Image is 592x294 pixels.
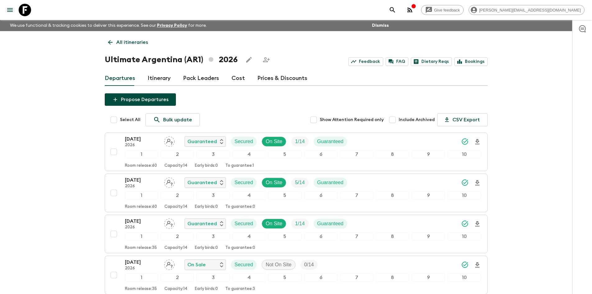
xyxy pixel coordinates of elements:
span: Give feedback [431,8,463,12]
div: Secured [231,260,257,270]
p: On Site [266,220,282,227]
span: Assign pack leader [164,179,175,184]
div: 5 [268,150,301,158]
svg: Synced Successfully [461,261,469,268]
p: [DATE] [125,259,159,266]
p: On Site [266,138,282,145]
div: 5 [268,232,301,240]
p: 0 / 14 [304,261,314,268]
button: search adventures [386,4,399,16]
p: Bulk update [163,116,192,124]
p: All itineraries [116,39,148,46]
div: 10 [447,191,481,199]
div: 6 [304,150,337,158]
a: Prices & Discounts [257,71,307,86]
div: 4 [232,150,266,158]
a: Feedback [348,57,383,66]
svg: Download Onboarding [474,138,481,146]
button: Propose Departures [105,93,176,106]
div: 3 [196,150,230,158]
svg: Download Onboarding [474,179,481,187]
div: 5 [268,273,301,282]
a: Departures [105,71,135,86]
p: [DATE] [125,135,159,143]
div: 6 [304,191,337,199]
div: On Site [262,219,286,229]
div: 6 [304,232,337,240]
p: Capacity: 14 [164,204,187,209]
span: [PERSON_NAME][EMAIL_ADDRESS][DOMAIN_NAME] [476,8,584,12]
div: 7 [340,150,373,158]
div: Trip Fill [301,260,318,270]
svg: Synced Successfully [461,138,469,145]
div: 1 [125,232,158,240]
p: Capacity: 14 [164,245,187,250]
button: [DATE]2026Assign pack leaderGuaranteedSecuredOn SiteTrip FillGuaranteed12345678910Room release:60... [105,133,488,171]
div: 3 [196,273,230,282]
div: On Site [262,137,286,147]
a: FAQ [386,57,408,66]
div: 3 [196,191,230,199]
div: 9 [412,273,445,282]
span: Assign pack leader [164,220,175,225]
div: 2 [161,150,194,158]
div: Secured [231,137,257,147]
div: 4 [232,191,266,199]
div: 9 [412,191,445,199]
p: Secured [235,138,253,145]
div: 1 [125,150,158,158]
a: Bookings [454,57,488,66]
p: Early birds: 0 [195,204,218,209]
a: All itineraries [105,36,151,49]
div: 7 [340,232,373,240]
p: On Sale [187,261,206,268]
a: Pack Leaders [183,71,219,86]
p: Secured [235,261,253,268]
a: Privacy Policy [157,23,187,28]
p: 2026 [125,184,159,189]
a: Dietary Reqs [411,57,452,66]
div: 1 [125,273,158,282]
p: Secured [235,179,253,186]
div: On Site [262,178,286,188]
p: Room release: 35 [125,287,157,292]
div: 1 [125,191,158,199]
div: 9 [412,150,445,158]
p: Guaranteed [187,220,217,227]
span: Assign pack leader [164,261,175,266]
a: Itinerary [148,71,171,86]
div: Trip Fill [291,178,308,188]
div: Secured [231,219,257,229]
div: 2 [161,191,194,199]
svg: Synced Successfully [461,220,469,227]
a: Cost [232,71,245,86]
p: Room release: 35 [125,245,157,250]
span: Select All [120,117,140,123]
p: To guarantee: 1 [225,163,254,168]
p: Early birds: 0 [195,287,218,292]
p: Secured [235,220,253,227]
span: Assign pack leader [164,138,175,143]
p: To guarantee: 0 [225,245,255,250]
div: 10 [447,232,481,240]
div: 8 [376,232,409,240]
p: Room release: 60 [125,204,157,209]
a: Give feedback [421,5,464,15]
p: 2026 [125,266,159,271]
div: 2 [161,273,194,282]
p: Guaranteed [317,220,344,227]
span: Share this itinerary [260,54,273,66]
p: Not On Site [266,261,291,268]
p: Early birds: 0 [195,163,218,168]
p: Room release: 60 [125,163,157,168]
div: 4 [232,273,266,282]
p: Guaranteed [317,138,344,145]
span: Show Attention Required only [320,117,384,123]
p: We use functional & tracking cookies to deliver this experience. See our for more. [7,20,209,31]
p: 2026 [125,143,159,148]
div: Trip Fill [291,219,308,229]
p: To guarantee: 0 [225,204,255,209]
p: [DATE] [125,176,159,184]
p: Capacity: 14 [164,287,187,292]
div: [PERSON_NAME][EMAIL_ADDRESS][DOMAIN_NAME] [469,5,585,15]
